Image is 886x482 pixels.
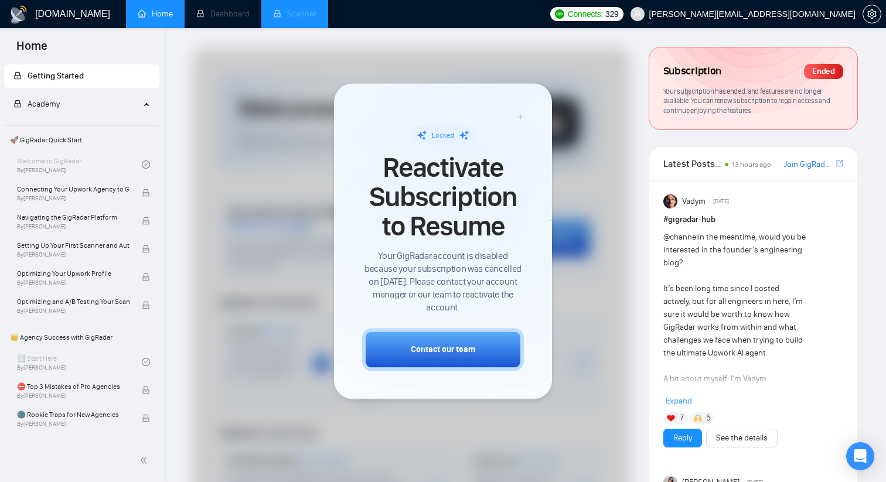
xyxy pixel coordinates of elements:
button: Contact our team [362,328,524,371]
span: Vadym [682,195,706,208]
span: lock [13,71,22,80]
span: Reactivate Subscription to Resume [362,153,524,241]
h1: # gigradar-hub [663,213,843,226]
span: lock [142,273,150,281]
span: 13 hours ago [732,160,771,169]
img: ❤️ [667,414,675,422]
span: export [836,159,843,168]
span: Expand [666,396,692,406]
span: Your GigRadar account is disabled because your subscription was cancelled on [DATE]. Please conta... [362,249,524,314]
span: Getting Started [28,71,84,81]
span: lock [13,100,22,108]
span: double-left [139,454,151,466]
span: By [PERSON_NAME] [17,251,130,258]
span: 5 [706,412,711,424]
span: Setting Up Your First Scanner and Auto-Bidder [17,240,130,251]
span: Subscription [663,61,721,81]
span: By [PERSON_NAME] [17,279,130,286]
span: Latest Posts from the GigRadar Community [663,156,721,171]
span: Connecting Your Upwork Agency to GigRadar [17,183,130,195]
span: lock [142,414,150,422]
div: Open Intercom Messenger [846,442,874,470]
a: homeHome [138,9,173,19]
span: ⛔ Top 3 Mistakes of Pro Agencies [17,381,130,392]
button: setting [863,5,881,23]
img: logo [9,5,28,24]
span: check-circle [142,160,150,169]
span: Connects: [568,8,603,20]
span: By [PERSON_NAME] [17,223,130,230]
span: lock [142,189,150,197]
span: check-circle [142,358,150,366]
span: user [633,10,642,18]
span: By [PERSON_NAME] [17,195,130,202]
span: Locked [432,131,454,139]
span: Optimizing and A/B Testing Your Scanner for Better Results [17,296,130,307]
div: Ended [804,64,843,79]
button: Reply [663,429,702,447]
button: See the details [706,429,778,447]
span: @channel [663,232,698,242]
span: Academy [28,99,60,109]
img: 🙌 [694,414,702,422]
span: 7 [680,412,684,424]
a: setting [863,9,881,19]
span: lock [142,245,150,253]
span: 🌚 Rookie Traps for New Agencies [17,409,130,421]
span: Navigating the GigRadar Platform [17,211,130,223]
span: 329 [605,8,618,20]
span: Your subscription has ended, and features are no longer available. You can renew subscription to ... [663,87,830,115]
a: export [836,158,843,169]
li: Getting Started [4,64,159,88]
span: lock [142,386,150,394]
span: Optimizing Your Upwork Profile [17,268,130,279]
span: Home [7,37,57,62]
span: setting [863,9,881,19]
img: Vadym [663,194,677,208]
a: Join GigRadar Slack Community [783,158,834,171]
span: Academy [13,99,60,109]
span: By [PERSON_NAME] [17,392,130,399]
span: 🚀 GigRadar Quick Start [5,128,158,152]
span: ☠️ Fatal Traps for Solo Freelancers [17,437,130,449]
span: lock [142,217,150,225]
span: lock [142,301,150,309]
a: See the details [716,432,768,445]
a: Reply [673,432,692,445]
span: 👑 Agency Success with GigRadar [5,326,158,349]
span: [DATE] [713,196,729,207]
span: By [PERSON_NAME] [17,307,130,315]
span: By [PERSON_NAME] [17,421,130,428]
div: Contact our team [411,343,475,355]
img: upwork-logo.png [555,9,564,19]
